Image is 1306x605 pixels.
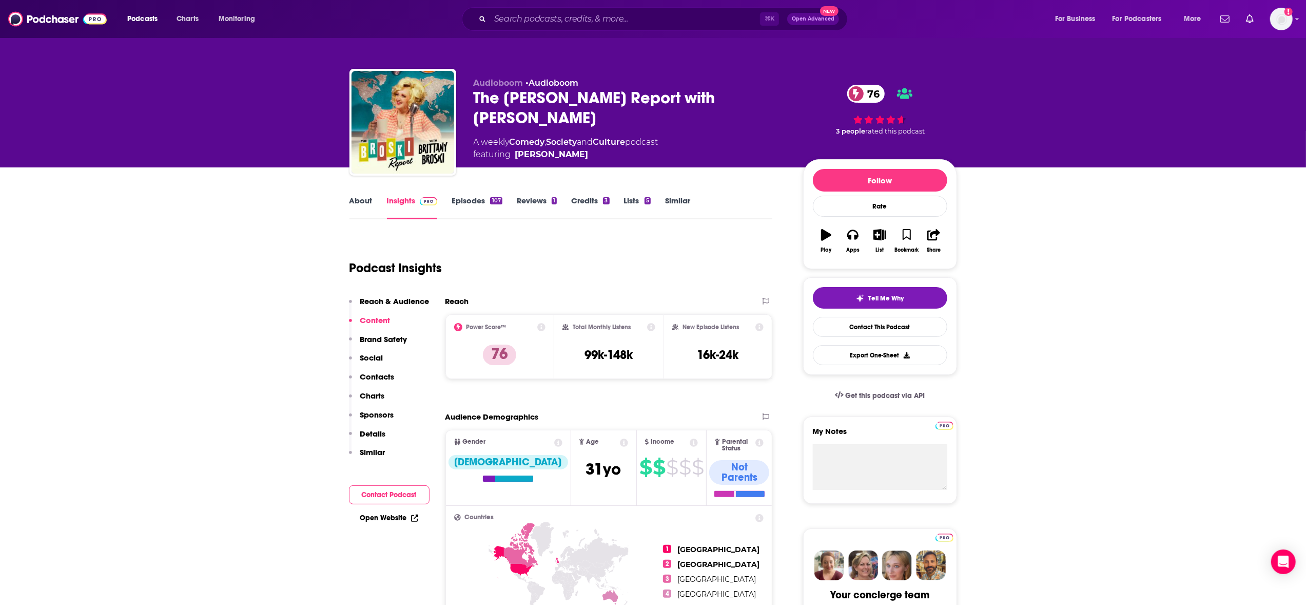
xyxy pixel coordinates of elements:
div: 76 3 peoplerated this podcast [803,78,957,142]
img: Podchaser Pro [420,197,438,205]
span: $ [653,459,665,476]
button: open menu [1106,11,1177,27]
span: Podcasts [127,12,158,26]
span: , [545,137,547,147]
button: Brand Safety [349,334,407,353]
div: Apps [846,247,860,253]
button: Export One-Sheet [813,345,947,365]
div: Your concierge team [830,589,929,601]
span: [GEOGRAPHIC_DATA] [677,575,756,584]
span: Logged in as Fallon.nell [1270,8,1293,30]
a: InsightsPodchaser Pro [387,196,438,219]
button: tell me why sparkleTell Me Why [813,287,947,309]
span: 2 [663,560,671,568]
p: Charts [360,391,385,401]
button: open menu [1048,11,1108,27]
p: Brand Safety [360,334,407,344]
img: Podchaser Pro [935,422,953,430]
span: $ [639,459,652,476]
span: [GEOGRAPHIC_DATA] [677,590,756,599]
p: Social [360,353,383,363]
span: rated this podcast [866,127,925,135]
h3: 16k-24k [697,347,739,363]
div: Not Parents [709,460,769,485]
img: Sydney Profile [814,551,844,580]
img: User Profile [1270,8,1293,30]
h2: Audience Demographics [445,412,539,422]
span: Get this podcast via API [845,391,925,400]
a: Audioboom [529,78,579,88]
h2: Power Score™ [466,324,506,331]
img: The Broski Report with Brittany Broski [352,71,454,174]
button: Contacts [349,372,395,391]
h3: 99k-148k [584,347,633,363]
p: Details [360,429,386,439]
span: 31 yo [586,459,621,479]
span: $ [679,459,691,476]
p: Sponsors [360,410,394,420]
div: List [876,247,884,253]
span: featuring [474,148,658,161]
div: Rate [813,196,947,217]
a: Brittany Broski [515,148,589,161]
button: open menu [211,11,268,27]
img: Podchaser - Follow, Share and Rate Podcasts [8,9,107,29]
span: $ [692,459,704,476]
button: Follow [813,169,947,192]
a: Comedy [510,137,545,147]
img: Jon Profile [916,551,946,580]
svg: Add a profile image [1284,8,1293,16]
button: Social [349,353,383,372]
span: and [577,137,593,147]
button: Bookmark [893,222,920,259]
span: 3 people [836,127,866,135]
a: Society [547,137,577,147]
h2: Total Monthly Listens [573,324,631,331]
a: Episodes107 [452,196,502,219]
span: $ [666,459,678,476]
span: • [526,78,579,88]
a: Show notifications dropdown [1216,10,1234,28]
a: About [349,196,373,219]
span: Tell Me Why [868,294,904,302]
p: Reach & Audience [360,296,430,306]
button: open menu [1177,11,1214,27]
div: 1 [552,197,557,204]
span: Gender [463,439,486,445]
a: Credits3 [571,196,609,219]
p: Content [360,315,391,325]
a: Pro website [935,532,953,542]
span: 4 [663,590,671,598]
a: Get this podcast via API [827,383,933,408]
span: [GEOGRAPHIC_DATA] [677,545,759,554]
img: Podchaser Pro [935,534,953,542]
button: Open AdvancedNew [787,13,839,25]
div: [DEMOGRAPHIC_DATA] [449,455,568,469]
span: 1 [663,545,671,553]
a: Similar [665,196,690,219]
span: Age [586,439,599,445]
a: Open Website [360,514,418,522]
p: Similar [360,447,385,457]
span: For Podcasters [1113,12,1162,26]
span: For Business [1055,12,1096,26]
span: Monitoring [219,12,255,26]
a: Culture [593,137,626,147]
button: Details [349,429,386,448]
span: More [1184,12,1201,26]
button: Sponsors [349,410,394,429]
div: Search podcasts, credits, & more... [472,7,857,31]
span: [GEOGRAPHIC_DATA] [677,560,759,569]
div: A weekly podcast [474,136,658,161]
img: tell me why sparkle [856,294,864,302]
button: Similar [349,447,385,466]
input: Search podcasts, credits, & more... [490,11,760,27]
button: Play [813,222,840,259]
h2: New Episode Listens [683,324,739,331]
button: Apps [840,222,866,259]
h1: Podcast Insights [349,260,442,276]
button: Content [349,315,391,334]
button: open menu [120,11,171,27]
